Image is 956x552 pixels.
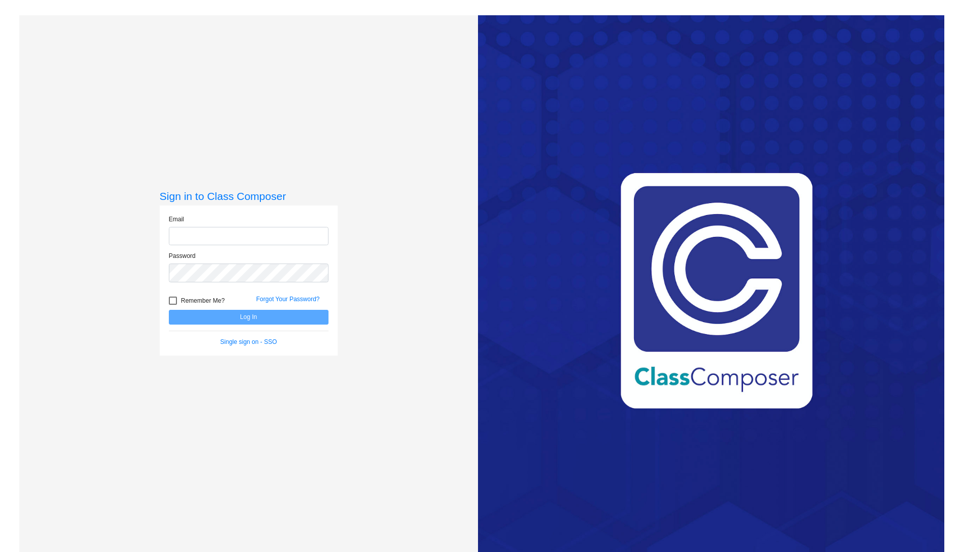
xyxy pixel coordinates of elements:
label: Email [169,215,184,224]
span: Remember Me? [181,295,225,307]
h3: Sign in to Class Composer [160,190,338,202]
button: Log In [169,310,328,325]
a: Single sign on - SSO [220,338,277,345]
a: Forgot Your Password? [256,296,320,303]
label: Password [169,251,196,260]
